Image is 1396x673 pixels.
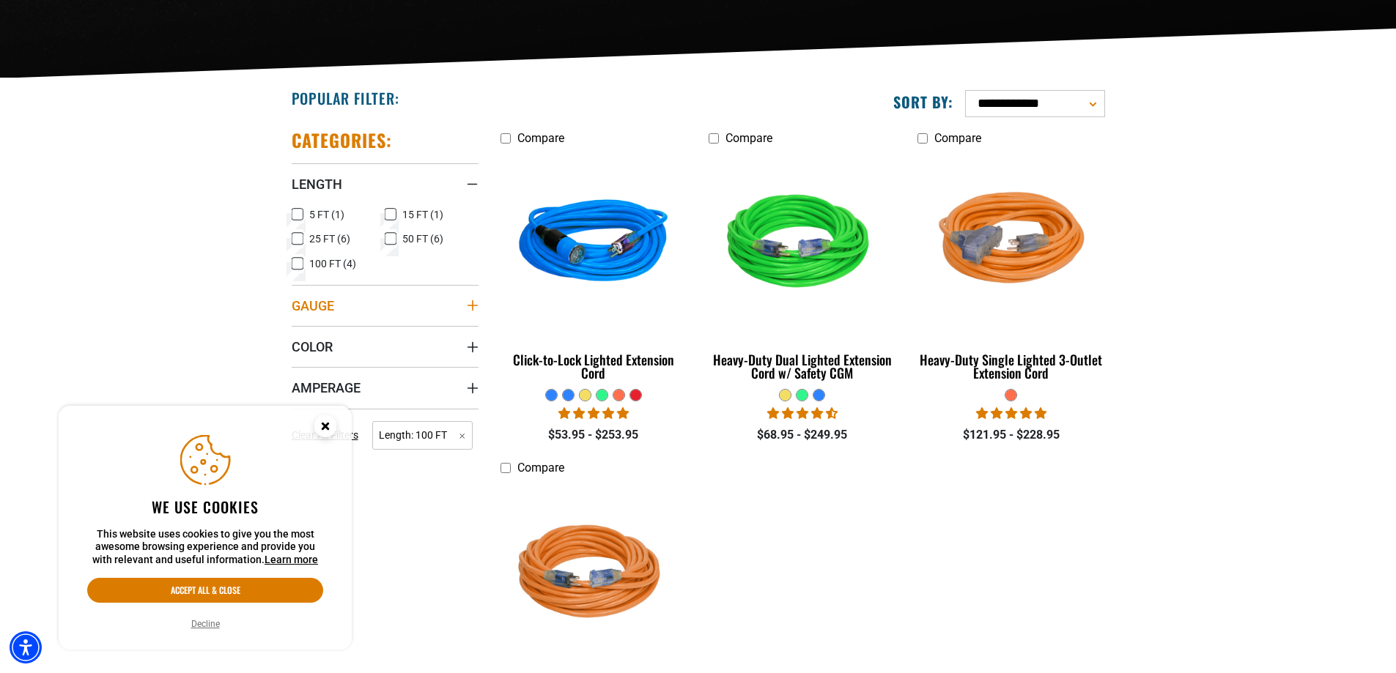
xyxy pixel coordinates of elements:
[309,234,350,244] span: 25 FT (6)
[292,129,393,152] h2: Categories:
[710,160,895,328] img: green
[976,406,1046,420] span: 5.00 stars
[402,209,443,220] span: 15 FT (1)
[917,353,1104,379] div: Heavy-Duty Single Lighted 3-Outlet Extension Cord
[501,489,686,658] img: orange
[501,353,687,379] div: Click-to-Lock Lighted Extension Cord
[501,426,687,444] div: $53.95 - $253.95
[292,379,361,396] span: Amperage
[917,152,1104,388] a: orange Heavy-Duty Single Lighted 3-Outlet Extension Cord
[402,234,443,244] span: 50 FT (6)
[87,497,323,516] h2: We use cookies
[501,152,687,388] a: blue Click-to-Lock Lighted Extension Cord
[725,131,772,145] span: Compare
[917,426,1104,444] div: $121.95 - $228.95
[309,259,356,269] span: 100 FT (4)
[292,163,479,204] summary: Length
[292,297,334,314] span: Gauge
[767,406,838,420] span: 4.64 stars
[919,160,1104,328] img: orange
[292,89,399,108] h2: Popular Filter:
[87,578,323,603] button: Accept all & close
[372,428,473,442] a: Length: 100 FT
[558,406,629,420] span: 4.87 stars
[309,209,344,220] span: 5 FT (1)
[517,131,564,145] span: Compare
[292,367,479,408] summary: Amperage
[517,461,564,475] span: Compare
[87,528,323,567] p: This website uses cookies to give you the most awesome browsing experience and provide you with r...
[893,92,953,111] label: Sort by:
[187,617,224,631] button: Decline
[292,338,333,355] span: Color
[292,176,342,193] span: Length
[501,160,686,328] img: blue
[292,326,479,367] summary: Color
[10,631,42,663] div: Accessibility Menu
[265,554,318,565] a: This website uses cookies to give you the most awesome browsing experience and provide you with r...
[292,285,479,326] summary: Gauge
[709,426,895,444] div: $68.95 - $249.95
[299,406,352,451] button: Close this option
[59,406,352,650] aside: Cookie Consent
[934,131,981,145] span: Compare
[709,152,895,388] a: green Heavy-Duty Dual Lighted Extension Cord w/ Safety CGM
[709,353,895,379] div: Heavy-Duty Dual Lighted Extension Cord w/ Safety CGM
[372,421,473,450] span: Length: 100 FT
